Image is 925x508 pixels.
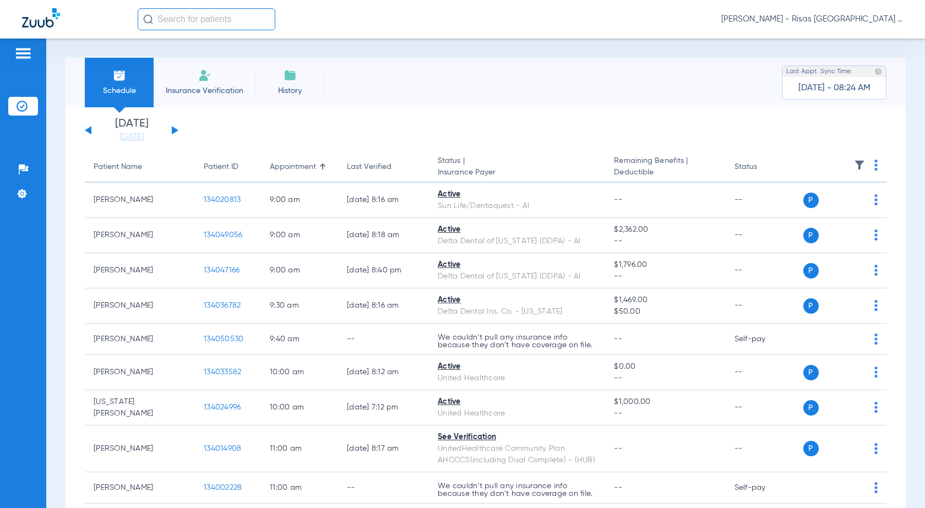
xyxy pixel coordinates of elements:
[798,83,870,94] span: [DATE] - 08:24 AM
[614,236,716,247] span: --
[874,482,878,493] img: group-dot-blue.svg
[438,396,596,408] div: Active
[99,132,165,143] a: [DATE]
[338,253,429,288] td: [DATE] 8:40 PM
[93,85,145,96] span: Schedule
[338,472,429,504] td: --
[726,218,800,253] td: --
[204,161,252,173] div: Patient ID
[614,271,716,282] span: --
[94,161,186,173] div: Patient Name
[261,355,338,390] td: 10:00 AM
[438,306,596,318] div: Delta Dental Ins. Co. - [US_STATE]
[347,161,420,173] div: Last Verified
[113,69,126,82] img: Schedule
[94,161,142,173] div: Patient Name
[721,14,903,25] span: [PERSON_NAME] - Risas [GEOGRAPHIC_DATA] General
[162,85,247,96] span: Insurance Verification
[270,161,316,173] div: Appointment
[198,69,211,82] img: Manual Insurance Verification
[726,355,800,390] td: --
[726,253,800,288] td: --
[874,160,878,171] img: group-dot-blue.svg
[85,425,195,472] td: [PERSON_NAME]
[726,288,800,324] td: --
[438,408,596,419] div: United Healthcare
[438,294,596,306] div: Active
[338,324,429,355] td: --
[338,355,429,390] td: [DATE] 8:12 AM
[614,306,716,318] span: $50.00
[204,231,242,239] span: 134049056
[338,218,429,253] td: [DATE] 8:18 AM
[854,160,865,171] img: filter.svg
[726,324,800,355] td: Self-pay
[726,425,800,472] td: --
[438,189,596,200] div: Active
[85,253,195,288] td: [PERSON_NAME]
[204,484,242,491] span: 134002228
[803,365,819,380] span: P
[874,194,878,205] img: group-dot-blue.svg
[614,361,716,373] span: $0.00
[429,152,605,183] th: Status |
[803,441,819,456] span: P
[85,183,195,218] td: [PERSON_NAME]
[614,294,716,306] span: $1,469.00
[138,8,275,30] input: Search for patients
[803,228,819,243] span: P
[874,443,878,454] img: group-dot-blue.svg
[786,66,852,77] span: Last Appt. Sync Time:
[438,334,596,349] p: We couldn’t pull any insurance info because they don’t have coverage on file.
[338,425,429,472] td: [DATE] 8:17 AM
[261,390,338,425] td: 10:00 AM
[726,390,800,425] td: --
[614,408,716,419] span: --
[874,402,878,413] img: group-dot-blue.svg
[438,482,596,498] p: We couldn’t pull any insurance info because they don’t have coverage on file.
[438,361,596,373] div: Active
[261,472,338,504] td: 11:00 AM
[614,167,716,178] span: Deductible
[85,390,195,425] td: [US_STATE][PERSON_NAME]
[85,218,195,253] td: [PERSON_NAME]
[874,300,878,311] img: group-dot-blue.svg
[614,484,622,491] span: --
[614,373,716,384] span: --
[614,445,622,452] span: --
[803,193,819,208] span: P
[438,259,596,271] div: Active
[874,68,882,75] img: last sync help info
[438,443,596,466] div: UnitedHealthcare Community Plan AHCCCS(including Dual Complete) - (HUB)
[347,161,391,173] div: Last Verified
[614,196,622,204] span: --
[438,431,596,443] div: See Verification
[204,403,241,411] span: 134024996
[261,253,338,288] td: 9:00 AM
[14,47,32,60] img: hamburger-icon
[22,8,60,28] img: Zuub Logo
[438,271,596,282] div: Delta Dental of [US_STATE] (DDPA) - AI
[204,335,243,343] span: 134050530
[204,196,241,204] span: 134020813
[338,390,429,425] td: [DATE] 7:12 PM
[614,259,716,271] span: $1,796.00
[261,425,338,472] td: 11:00 AM
[204,302,241,309] span: 134036782
[438,236,596,247] div: Delta Dental of [US_STATE] (DDPA) - AI
[614,335,622,343] span: --
[204,266,240,274] span: 134047166
[284,69,297,82] img: History
[438,200,596,212] div: Sun Life/Dentaquest - AI
[204,161,238,173] div: Patient ID
[874,334,878,345] img: group-dot-blue.svg
[726,183,800,218] td: --
[261,324,338,355] td: 9:40 AM
[605,152,725,183] th: Remaining Benefits |
[261,288,338,324] td: 9:30 AM
[803,298,819,314] span: P
[270,161,329,173] div: Appointment
[726,152,800,183] th: Status
[264,85,316,96] span: History
[338,288,429,324] td: [DATE] 8:16 AM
